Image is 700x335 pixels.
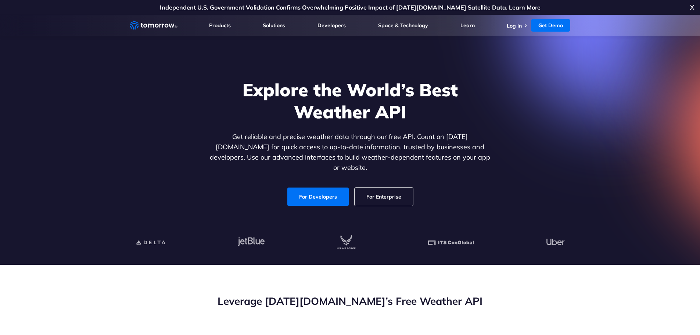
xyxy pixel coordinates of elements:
h1: Explore the World’s Best Weather API [208,79,492,123]
a: For Developers [287,188,349,206]
a: Space & Technology [378,22,428,29]
a: Developers [317,22,346,29]
a: Independent U.S. Government Validation Confirms Overwhelming Positive Impact of [DATE][DOMAIN_NAM... [160,4,541,11]
h2: Leverage [DATE][DOMAIN_NAME]’s Free Weather API [130,294,571,308]
a: Products [209,22,231,29]
a: Learn [460,22,475,29]
a: Solutions [263,22,285,29]
a: Get Demo [531,19,570,32]
a: For Enterprise [355,188,413,206]
p: Get reliable and precise weather data through our free API. Count on [DATE][DOMAIN_NAME] for quic... [208,132,492,173]
a: Home link [130,20,177,31]
a: Log In [507,22,522,29]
